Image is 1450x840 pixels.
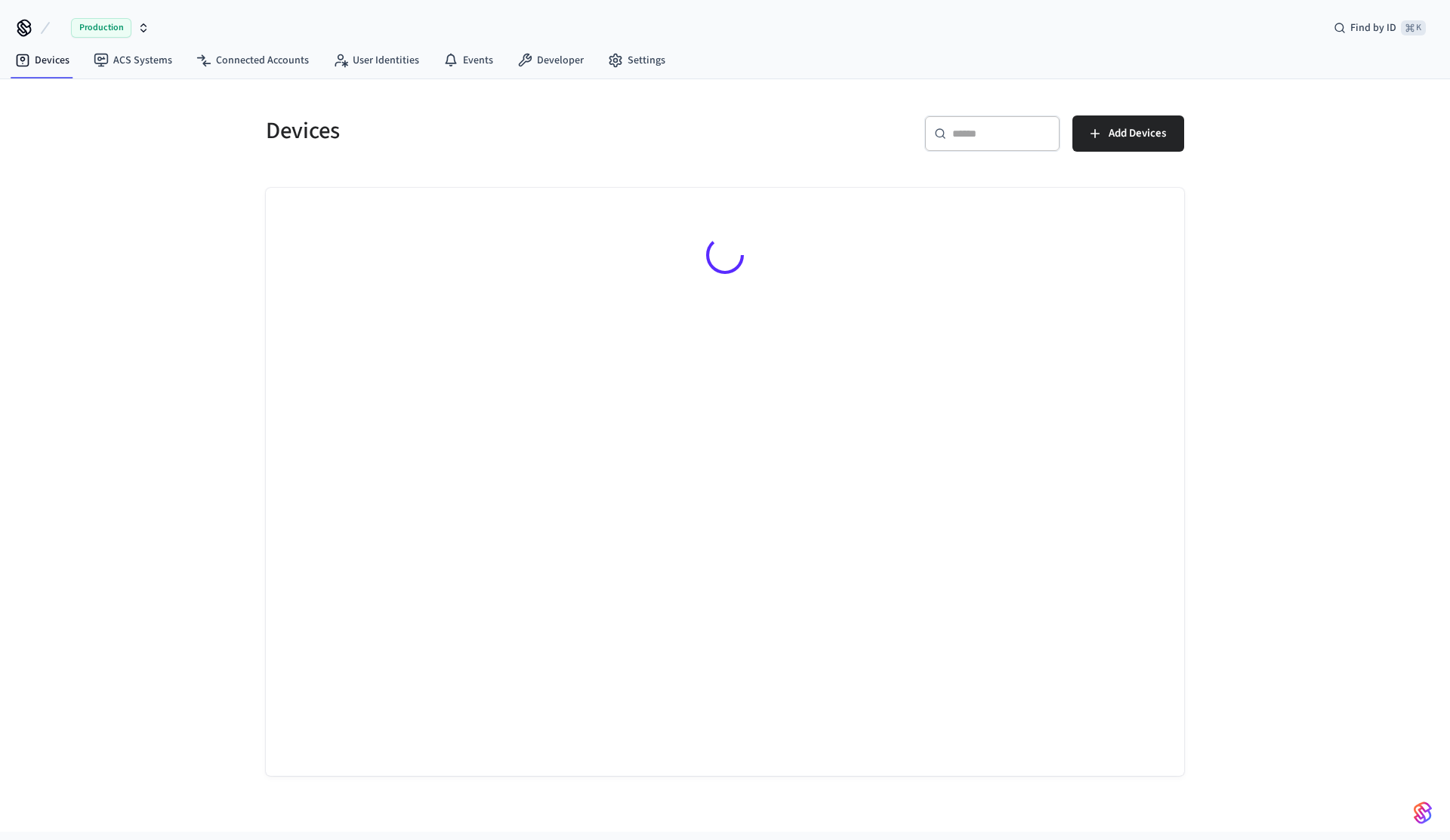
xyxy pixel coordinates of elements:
[266,115,716,146] h5: Devices
[505,47,596,74] a: Developer
[82,47,184,74] a: ACS Systems
[1414,801,1432,825] img: SeamLogoGradient.69752ec5.svg
[431,47,505,74] a: Events
[1072,115,1184,152] button: Add Devices
[1350,20,1396,35] span: Find by ID
[1109,124,1166,143] span: Add Devices
[3,47,82,74] a: Devices
[596,47,677,74] a: Settings
[184,47,321,74] a: Connected Accounts
[1401,20,1426,35] span: ⌘ K
[71,18,131,38] span: Production
[321,47,431,74] a: User Identities
[1322,14,1438,42] div: Find by ID⌘ K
